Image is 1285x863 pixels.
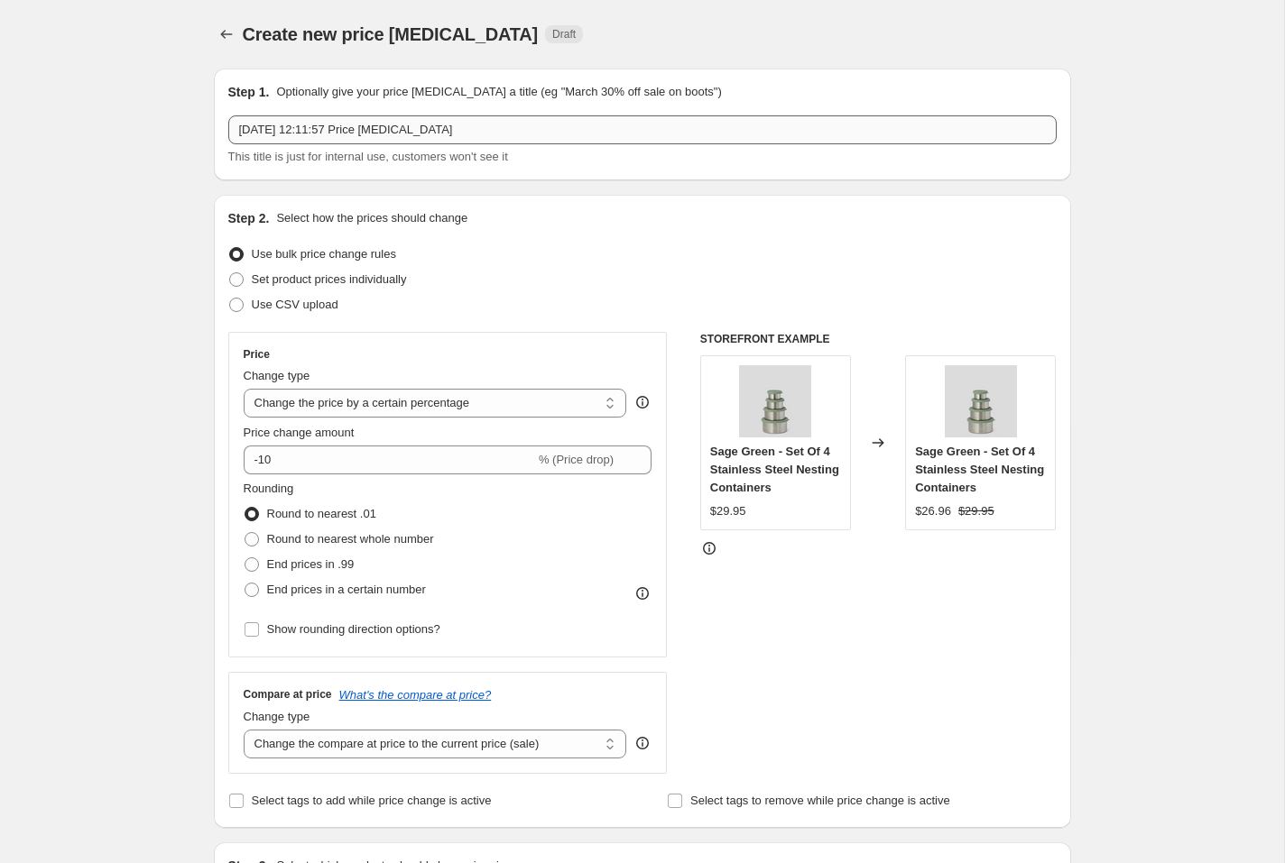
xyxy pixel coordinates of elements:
[252,298,338,311] span: Use CSV upload
[633,734,652,752] div: help
[228,209,270,227] h2: Step 2.
[552,27,576,41] span: Draft
[276,209,467,227] p: Select how the prices should change
[690,794,950,807] span: Select tags to remove while price change is active
[244,482,294,495] span: Rounding
[244,445,535,474] input: -15
[700,332,1057,346] h6: STOREFRONT EXAMPLE
[267,507,376,520] span: Round to nearest .01
[267,532,434,546] span: Round to nearest whole number
[739,365,811,437] img: heroimage-stainlesssteelnestingcontainers_80x.png
[214,22,239,47] button: Price change jobs
[228,115,1057,144] input: 30% off holiday sale
[243,24,539,44] span: Create new price [MEDICAL_DATA]
[244,347,270,362] h3: Price
[244,369,310,382] span: Change type
[244,426,355,439] span: Price change amount
[244,710,310,723] span: Change type
[228,150,508,163] span: This title is just for internal use, customers won't see it
[276,83,721,101] p: Optionally give your price [MEDICAL_DATA] a title (eg "March 30% off sale on boots")
[945,365,1017,437] img: heroimage-stainlesssteelnestingcontainers_80x.png
[958,502,994,520] strike: $29.95
[539,453,614,466] span: % (Price drop)
[339,688,492,702] button: What's the compare at price?
[252,272,407,286] span: Set product prices individually
[267,583,426,596] span: End prices in a certain number
[915,445,1044,494] span: Sage Green - Set Of 4 Stainless Steel Nesting Containers
[267,622,440,636] span: Show rounding direction options?
[915,502,951,520] div: $26.96
[252,247,396,261] span: Use bulk price change rules
[252,794,492,807] span: Select tags to add while price change is active
[244,687,332,702] h3: Compare at price
[267,557,355,571] span: End prices in .99
[633,393,652,411] div: help
[710,502,746,520] div: $29.95
[710,445,839,494] span: Sage Green - Set Of 4 Stainless Steel Nesting Containers
[228,83,270,101] h2: Step 1.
